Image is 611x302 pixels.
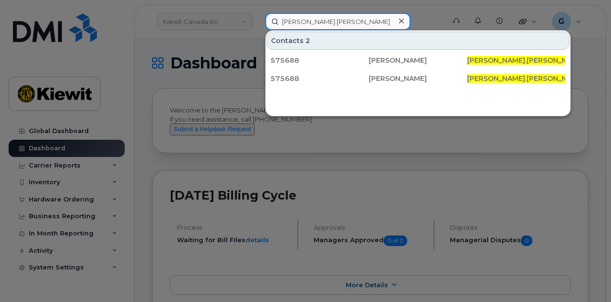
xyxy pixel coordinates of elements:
[369,74,467,83] div: [PERSON_NAME]
[369,56,467,65] div: [PERSON_NAME]
[467,56,565,65] div: @[DOMAIN_NAME]
[305,36,310,45] span: 2
[569,260,604,295] iframe: Messenger Launcher
[267,52,569,69] a: 575688[PERSON_NAME][PERSON_NAME].[PERSON_NAME]@[DOMAIN_NAME]
[267,70,569,87] a: 575688[PERSON_NAME][PERSON_NAME].[PERSON_NAME]@[DOMAIN_NAME]
[467,74,565,83] div: @[DOMAIN_NAME]
[270,74,369,83] div: 575688
[467,74,585,83] span: [PERSON_NAME].[PERSON_NAME]
[267,32,569,50] div: Contacts
[270,56,369,65] div: 575688
[467,56,585,65] span: [PERSON_NAME].[PERSON_NAME]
